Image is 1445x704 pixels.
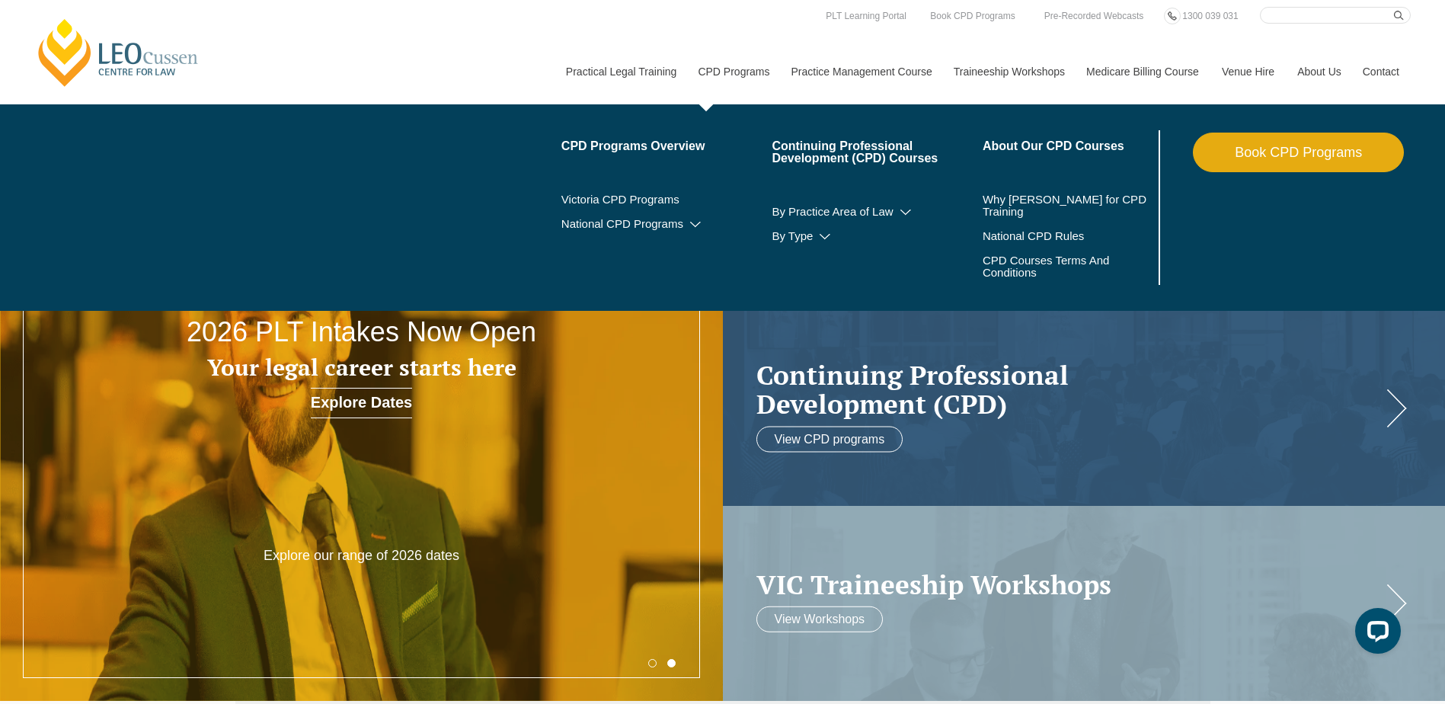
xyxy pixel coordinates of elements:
iframe: LiveChat chat widget [1343,602,1407,666]
h2: Continuing Professional Development (CPD) [756,360,1382,418]
a: Practical Legal Training [555,39,687,104]
a: By Type [772,230,983,242]
p: Explore our range of 2026 dates [217,547,507,565]
a: View CPD programs [756,426,903,452]
a: Victoria CPD Programs [561,194,772,206]
a: [PERSON_NAME] Centre for Law [34,17,203,88]
a: About Our CPD Courses [983,140,1156,152]
a: CPD Programs [686,39,779,104]
a: Traineeship Workshops [942,39,1075,104]
a: 1300 039 031 [1178,8,1242,24]
a: About Us [1286,39,1351,104]
a: CPD Courses Terms And Conditions [983,254,1117,279]
a: Explore Dates [311,388,412,418]
a: Book CPD Programs [1193,133,1404,172]
h3: Your legal career starts here [145,355,578,380]
a: Why [PERSON_NAME] for CPD Training [983,194,1156,218]
a: Continuing ProfessionalDevelopment (CPD) [756,360,1382,418]
a: Venue Hire [1210,39,1286,104]
button: 1 [648,659,657,667]
a: Pre-Recorded Webcasts [1041,8,1148,24]
h2: 2026 PLT Intakes Now Open [145,317,578,347]
a: VIC Traineeship Workshops [756,569,1382,599]
a: View Workshops [756,606,884,632]
a: Practice Management Course [780,39,942,104]
a: Book CPD Programs [926,8,1018,24]
a: National CPD Rules [983,230,1156,242]
a: National CPD Programs [561,218,772,230]
a: Medicare Billing Course [1075,39,1210,104]
a: PLT Learning Portal [822,8,910,24]
button: 2 [667,659,676,667]
a: Continuing Professional Development (CPD) Courses [772,140,983,165]
a: Contact [1351,39,1411,104]
a: CPD Programs Overview [561,140,772,152]
span: 1300 039 031 [1182,11,1238,21]
a: By Practice Area of Law [772,206,983,218]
